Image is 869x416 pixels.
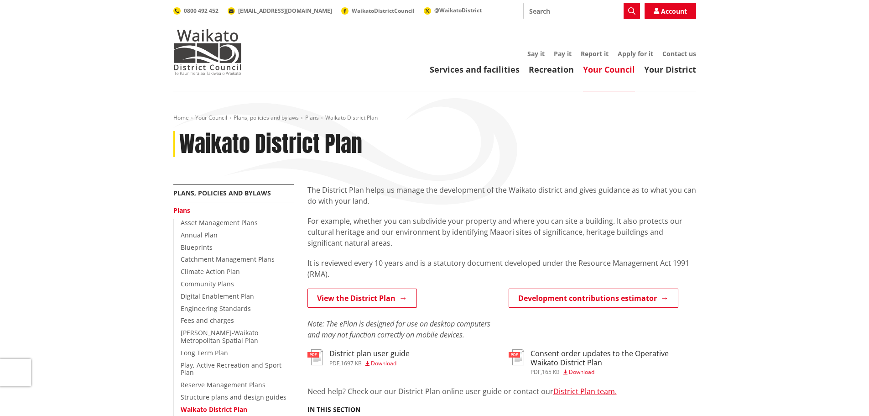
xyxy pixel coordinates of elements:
a: Climate Action Plan [181,267,240,276]
a: Plans, policies and bylaws [234,114,299,121]
a: Your Council [583,64,635,75]
a: Account [645,3,696,19]
a: WaikatoDistrictCouncil [341,7,415,15]
em: Note: The ePlan is designed for use on desktop computers and may not function correctly on mobile... [307,319,490,340]
a: Asset Management Plans [181,218,258,227]
a: Say it [527,49,545,58]
a: Your Council [195,114,227,121]
a: 0800 492 452 [173,7,219,15]
a: Plans [305,114,319,121]
a: Plans [173,206,190,215]
a: District plan user guide pdf,1697 KB Download [307,349,410,366]
span: Download [371,359,396,367]
span: 1697 KB [341,359,362,367]
span: 165 KB [542,368,560,376]
a: Recreation [529,64,574,75]
span: Waikato District Plan [325,114,378,121]
p: Need help? Check our our District Plan online user guide or contact our [307,386,696,397]
p: For example, whether you can subdivide your property and where you can site a building. It also p... [307,216,696,248]
a: [EMAIL_ADDRESS][DOMAIN_NAME] [228,7,332,15]
span: pdf [531,368,541,376]
a: Annual Plan [181,231,218,239]
a: Waikato District Plan [181,405,247,414]
span: WaikatoDistrictCouncil [352,7,415,15]
div: , [329,361,410,366]
a: Digital Enablement Plan [181,292,254,300]
a: @WaikatoDistrict [424,6,482,14]
a: Play, Active Recreation and Sport Plan [181,361,281,377]
a: Blueprints [181,243,213,252]
div: , [531,369,696,375]
a: Pay it [554,49,572,58]
h3: District plan user guide [329,349,410,358]
a: Community Plans [181,279,234,288]
span: Download [569,368,594,376]
span: [EMAIL_ADDRESS][DOMAIN_NAME] [238,7,332,15]
a: Home [173,114,189,121]
a: District Plan team. [553,386,617,396]
span: @WaikatoDistrict [434,6,482,14]
span: 0800 492 452 [184,7,219,15]
img: document-pdf.svg [307,349,323,365]
a: Catchment Management Plans [181,255,275,263]
a: [PERSON_NAME]-Waikato Metropolitan Spatial Plan [181,328,258,345]
a: Report it [581,49,609,58]
a: Reserve Management Plans [181,380,265,389]
a: Services and facilities [430,64,520,75]
nav: breadcrumb [173,114,696,122]
h3: Consent order updates to the Operative Waikato District Plan [531,349,696,367]
a: Long Term Plan [181,348,228,357]
a: Your District [644,64,696,75]
h1: Waikato District Plan [179,131,362,158]
a: Consent order updates to the Operative Waikato District Plan pdf,165 KB Download [509,349,696,374]
img: Waikato District Council - Te Kaunihera aa Takiwaa o Waikato [173,29,242,75]
a: Contact us [662,49,696,58]
a: Apply for it [618,49,653,58]
a: View the District Plan [307,289,417,308]
a: Structure plans and design guides [181,393,286,401]
a: Plans, policies and bylaws [173,189,271,197]
a: Engineering Standards [181,304,251,313]
img: document-pdf.svg [509,349,524,365]
p: It is reviewed every 10 years and is a statutory document developed under the Resource Management... [307,258,696,279]
span: pdf [329,359,339,367]
a: Development contributions estimator [509,289,678,308]
a: Fees and charges [181,316,234,325]
p: The District Plan helps us manage the development of the Waikato district and gives guidance as t... [307,184,696,206]
h5: In this section [307,406,360,414]
input: Search input [523,3,640,19]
